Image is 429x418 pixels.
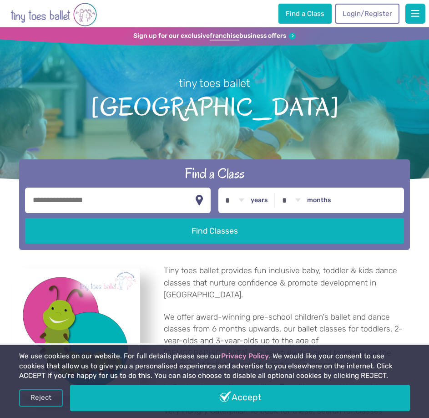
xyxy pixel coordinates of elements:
[164,311,416,371] p: We offer award-winning pre-school children's ballet and dance classes from 6 months upwards, our ...
[19,389,63,407] a: Reject
[19,352,409,381] p: We use cookies on our website. For full details please see our . We would like your consent to us...
[70,385,409,411] a: Accept
[10,2,97,27] img: tiny toes ballet
[25,164,404,183] h2: Find a Class
[335,4,399,24] a: Login/Register
[278,4,331,24] a: Find a Class
[13,91,416,121] span: [GEOGRAPHIC_DATA]
[13,268,140,396] a: View full-size image
[251,196,268,204] label: years
[210,32,239,41] strong: franchise
[133,32,296,41] a: Sign up for our exclusivefranchisebusiness offers
[307,196,331,204] label: months
[221,352,269,360] a: Privacy Policy
[179,77,250,90] small: tiny toes ballet
[25,218,404,244] button: Find Classes
[164,265,416,301] p: Tiny toes ballet provides fun inclusive baby, toddler & kids dance classes that nurture confidenc...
